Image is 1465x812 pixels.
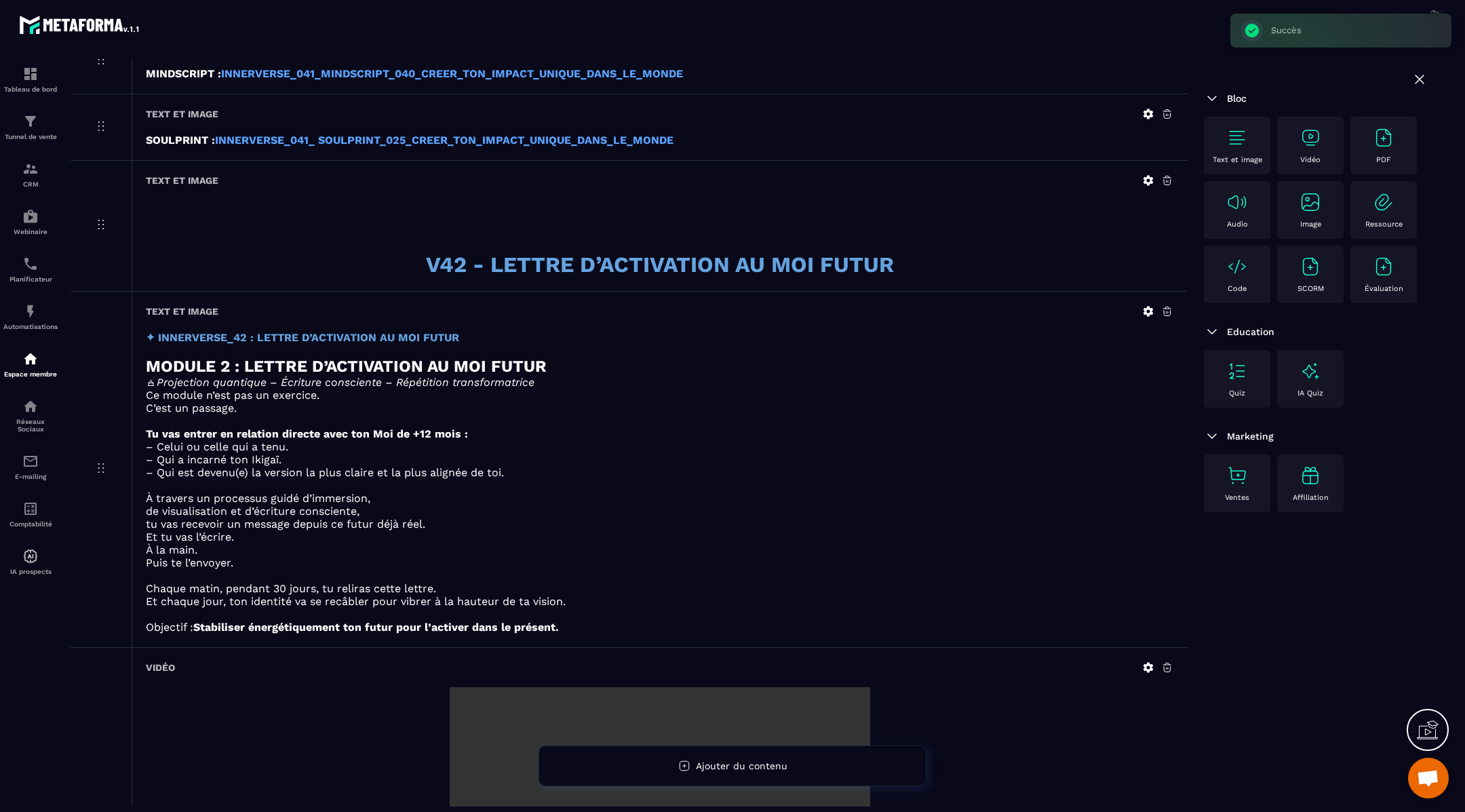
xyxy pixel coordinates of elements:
a: formationformationCRM [3,151,58,198]
strong: ✦ INNERVERSE_42 : LETTRE D’ACTIVATION AU MOI FUTUR [146,331,459,344]
p: Audio [1227,220,1248,229]
a: Ouvrir le chat [1408,758,1449,798]
img: arrow-down [1204,428,1220,444]
img: automations [22,303,39,320]
img: social-network [22,398,39,414]
img: formation [22,161,39,177]
img: text-image no-wra [1226,256,1248,277]
p: Vidéo [1300,155,1321,164]
p: – Celui ou celle qui a tenu. [146,440,1173,453]
p: Puis te l’envoyer. [146,556,1173,569]
h6: Text et image [146,306,218,317]
p: Espace membre [3,370,58,378]
p: – Qui a incarné ton Ikigaï. [146,453,1173,466]
p: Image [1300,220,1321,229]
p: CRM [3,180,58,188]
p: PDF [1376,155,1391,164]
p: Ventes [1225,493,1249,502]
a: automationsautomationsAutomatisations [3,293,58,341]
p: Webinaire [3,228,58,235]
strong: MINDSCRIPT : [146,67,221,80]
p: Évaluation [1365,284,1403,293]
p: Automatisations [3,323,58,330]
span: Ajouter du contenu [696,760,787,771]
p: – Qui est devenu(e) la version la plus claire et la plus alignée de toi. [146,466,1173,479]
p: de visualisation et d’écriture consciente, [146,505,1173,518]
img: email [22,453,39,469]
img: text-image no-wra [1226,191,1248,213]
a: INNERVERSE_041_ SOULPRINT_025_CREER_TON_IMPACT_UNIQUE_DANS_LE_MONDE [215,134,673,147]
strong: Tu vas entrer en relation directe avec ton Moi de +12 mois : [146,427,468,440]
img: formation [22,66,39,82]
p: Code [1228,284,1247,293]
a: automationsautomationsWebinaire [3,198,58,246]
em: Projection quantique – Écriture consciente – Répétition transformatrice [157,376,534,389]
span: Marketing [1227,431,1274,442]
img: logo [19,12,141,37]
img: text-image no-wra [1373,127,1394,149]
a: INNERVERSE_041_MINDSCRIPT_040_CREER_TON_IMPACT_UNIQUE_DANS_LE_MONDE [221,67,683,80]
p: Ressource [1365,220,1403,229]
p: Réseaux Sociaux [3,418,58,433]
img: formation [22,113,39,130]
p: tu vas recevoir un message depuis ce futur déjà réel. [146,518,1173,530]
span: Bloc [1227,93,1247,104]
p: Tunnel de vente [3,133,58,140]
p: Planificateur [3,275,58,283]
p: Objectif : [146,621,1173,634]
p: Affiliation [1293,493,1329,502]
p: E-mailing [3,473,58,480]
p: 🜁 [146,376,1173,389]
img: automations [22,208,39,225]
p: À la main. [146,543,1173,556]
p: À travers un processus guidé d’immersion, [146,492,1173,505]
p: Comptabilité [3,520,58,528]
a: social-networksocial-networkRéseaux Sociaux [3,388,58,443]
strong: SOULPRINT : [146,134,215,147]
img: arrow-down [1204,324,1220,340]
img: text-image [1300,465,1321,486]
p: IA Quiz [1297,389,1323,398]
img: text-image no-wra [1300,256,1321,277]
p: C’est un passage. [146,402,1173,414]
a: emailemailE-mailing [3,443,58,490]
h6: Vidéo [146,662,175,673]
img: text-image no-wra [1300,191,1321,213]
h6: Text et image [146,109,218,119]
img: text-image no-wra [1300,127,1321,149]
a: accountantaccountantComptabilité [3,490,58,538]
p: IA prospects [3,568,58,575]
img: text-image [1300,360,1321,382]
img: accountant [22,501,39,517]
img: text-image no-wra [1226,360,1248,382]
a: formationformationTableau de bord [3,56,58,103]
p: Ce module n’est pas un exercice. [146,389,1173,402]
img: text-image no-wra [1226,127,1248,149]
p: Quiz [1229,389,1245,398]
span: Education [1227,326,1274,337]
p: Et tu vas l’écrire. [146,530,1173,543]
img: scheduler [22,256,39,272]
img: arrow-down [1204,90,1220,107]
img: automations [22,351,39,367]
strong: Stabiliser énergétiquement ton futur pour l’activer dans le présent. [193,621,559,634]
a: schedulerschedulerPlanificateur [3,246,58,293]
strong: MODULE 2 : LETTRE D’ACTIVATION AU MOI FUTUR [146,357,547,376]
a: automationsautomationsEspace membre [3,341,58,388]
p: Text et image [1213,155,1262,164]
strong: V42 - LETTRE D’ACTIVATION AU MOI FUTUR [426,252,894,277]
p: SCORM [1297,284,1324,293]
img: text-image no-wra [1373,191,1394,213]
p: Chaque matin, pendant 30 jours, tu reliras cette lettre. [146,582,1173,595]
h6: Text et image [146,175,218,186]
img: text-image no-wra [1373,256,1394,277]
p: Et chaque jour, ton identité va se recâbler pour vibrer à la hauteur de ta vision. [146,595,1173,608]
a: formationformationTunnel de vente [3,103,58,151]
p: Tableau de bord [3,85,58,93]
img: automations [22,548,39,564]
img: text-image no-wra [1226,465,1248,486]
